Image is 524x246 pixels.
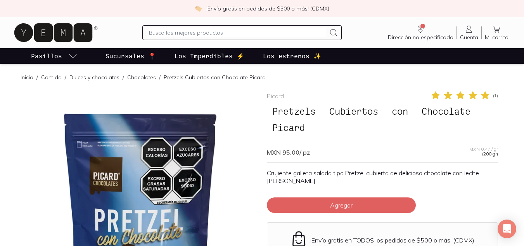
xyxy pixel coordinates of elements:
span: Cubiertos [324,104,384,119]
a: Chocolates [127,74,156,81]
a: Los Imperdibles ⚡️ [173,48,246,64]
a: Los estrenos ✨ [261,48,323,64]
p: Los estrenos ✨ [263,51,321,61]
span: Cuenta [460,34,478,41]
p: Los Imperdibles ⚡️ [175,51,244,61]
a: Cuenta [457,24,481,41]
span: Picard [267,120,310,135]
p: Pretzels Cubiertos con Chocolate Picard [164,73,266,81]
a: Inicio [21,74,33,81]
span: Pretzels [267,104,321,119]
span: Chocolate [416,104,476,119]
span: MXN 0.47 / gr [469,147,498,152]
p: Sucursales 📍 [105,51,156,61]
span: / [156,73,164,81]
span: con [386,104,413,119]
span: / [33,73,41,81]
p: Pasillos [31,51,62,61]
button: Agregar [267,197,416,213]
img: check [195,5,202,12]
span: Agregar [330,201,353,209]
a: Comida [41,74,62,81]
a: Picard [267,92,284,100]
p: ¡Envío gratis en TODOS los pedidos de $500 o más! (CDMX) [310,236,474,244]
a: Dirección no especificada [385,24,457,41]
div: Open Intercom Messenger [498,220,516,238]
span: Dirección no especificada [388,34,453,41]
span: (200 gr) [482,152,498,156]
span: / [119,73,127,81]
a: Dulces y chocolates [69,74,119,81]
a: Sucursales 📍 [104,48,157,64]
span: ( 1 ) [493,93,498,98]
span: MXN 95.00 / pz [267,148,310,156]
span: / [62,73,69,81]
a: pasillo-todos-link [29,48,79,64]
span: Mi carrito [485,34,508,41]
p: Crujiente galleta salada tipo Pretzel cubierta de delicioso chocolate con leche [PERSON_NAME]. [267,169,498,185]
a: Mi carrito [482,24,512,41]
input: Busca los mejores productos [149,28,326,37]
p: ¡Envío gratis en pedidos de $500 o más! (CDMX) [206,5,329,12]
